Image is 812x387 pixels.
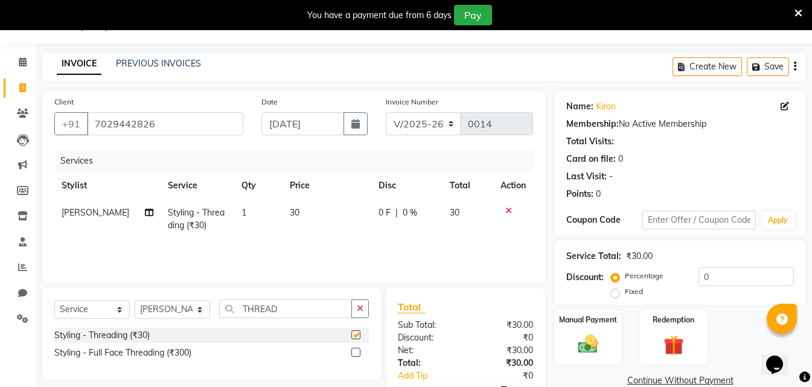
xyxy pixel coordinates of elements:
[54,97,74,107] label: Client
[566,188,593,200] div: Points:
[443,172,493,199] th: Total
[450,207,459,218] span: 30
[566,100,593,113] div: Name:
[386,97,438,107] label: Invoice Number
[234,172,283,199] th: Qty
[559,315,617,325] label: Manual Payment
[87,112,243,135] input: Search by Name/Mobile/Email/Code
[566,271,604,284] div: Discount:
[642,211,756,229] input: Enter Offer / Coupon Code
[747,57,789,76] button: Save
[389,319,465,331] div: Sub Total:
[454,5,492,25] button: Pay
[389,369,479,382] a: Add Tip
[161,172,234,199] th: Service
[398,301,426,313] span: Total
[54,112,88,135] button: +91
[566,214,642,226] div: Coupon Code
[566,153,616,165] div: Card on file:
[572,333,604,356] img: _cash.svg
[625,286,643,297] label: Fixed
[465,331,542,344] div: ₹0
[761,339,800,375] iframe: chat widget
[566,135,614,148] div: Total Visits:
[283,172,371,199] th: Price
[389,357,465,369] div: Total:
[618,153,623,165] div: 0
[54,347,191,359] div: Styling - Full Face Threading (₹300)
[596,100,616,113] a: Kiron
[57,53,101,75] a: INVOICE
[116,58,201,69] a: PREVIOUS INVOICES
[56,150,542,172] div: Services
[62,207,129,218] span: [PERSON_NAME]
[290,207,299,218] span: 30
[403,206,417,219] span: 0 %
[54,329,150,342] div: Styling - Threading (₹30)
[625,270,663,281] label: Percentage
[566,250,621,263] div: Service Total:
[761,211,795,229] button: Apply
[673,57,742,76] button: Create New
[626,250,653,263] div: ₹30.00
[261,97,278,107] label: Date
[371,172,443,199] th: Disc
[478,369,542,382] div: ₹0
[653,315,694,325] label: Redemption
[54,172,161,199] th: Stylist
[219,299,352,318] input: Search or Scan
[609,170,613,183] div: -
[395,206,398,219] span: |
[307,9,452,22] div: You have a payment due from 6 days
[465,344,542,357] div: ₹30.00
[566,118,794,130] div: No Active Membership
[557,374,804,387] a: Continue Without Payment
[465,319,542,331] div: ₹30.00
[389,331,465,344] div: Discount:
[241,207,246,218] span: 1
[657,333,690,357] img: _gift.svg
[465,357,542,369] div: ₹30.00
[168,207,225,231] span: Styling - Threading (₹30)
[566,170,607,183] div: Last Visit:
[566,118,619,130] div: Membership:
[389,344,465,357] div: Net:
[493,172,533,199] th: Action
[379,206,391,219] span: 0 F
[596,188,601,200] div: 0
